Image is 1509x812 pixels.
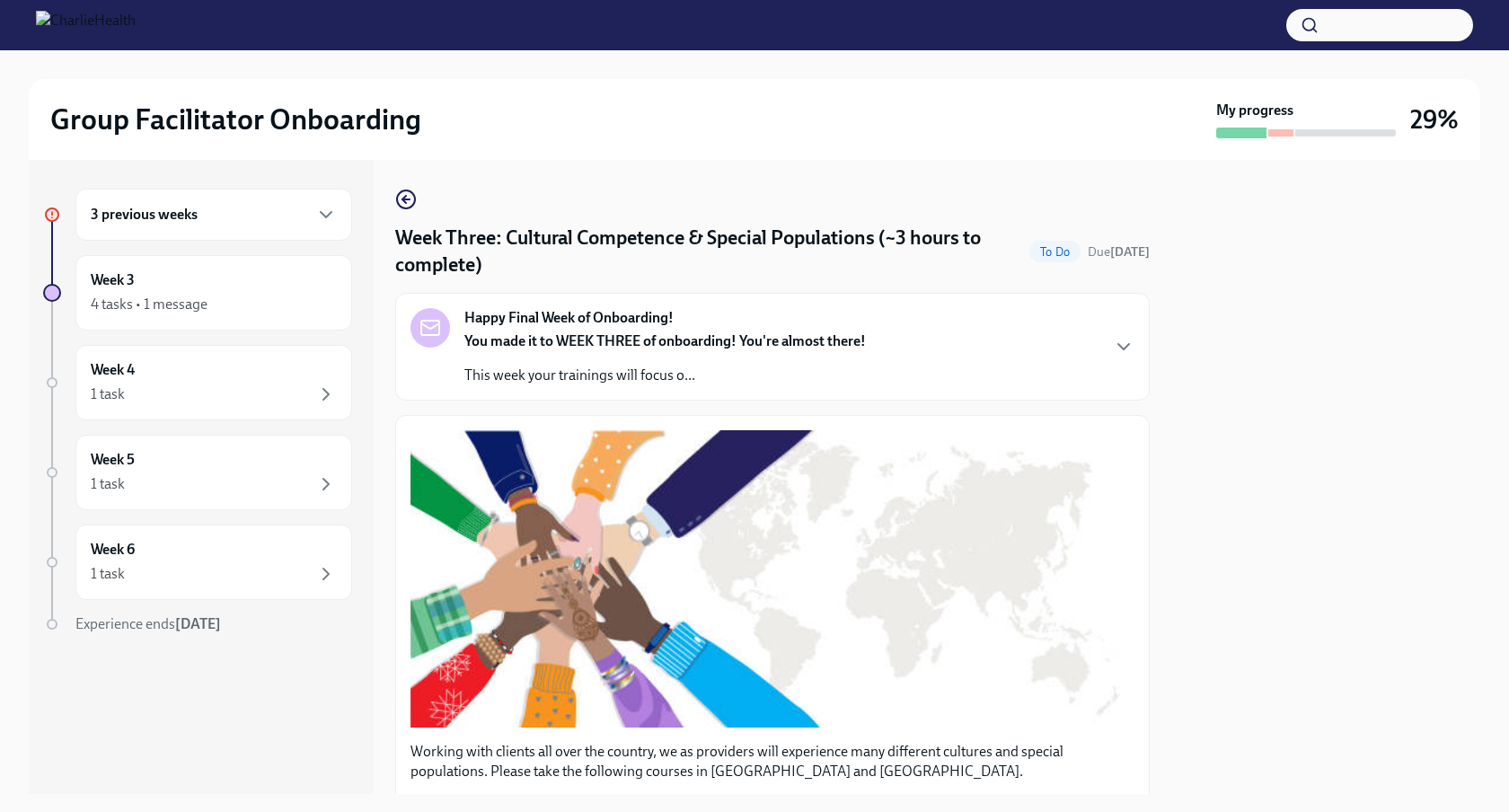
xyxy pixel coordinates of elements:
h3: 29% [1410,103,1459,136]
h6: Week 3 [91,270,135,290]
p: This week your trainings will focus o... [464,366,866,385]
span: Due [1088,244,1150,260]
h2: Group Facilitator Onboarding [50,101,421,137]
h4: Week Three: Cultural Competence & Special Populations (~3 hours to complete) [395,225,1022,278]
span: To Do [1029,245,1081,259]
a: Week 61 task [43,525,352,600]
div: 4 tasks • 1 message [91,295,207,314]
div: 1 task [91,384,125,404]
strong: Happy Final Week of Onboarding! [464,308,674,328]
strong: [DATE] [1110,244,1150,260]
div: 3 previous weeks [75,189,352,241]
a: Week 41 task [43,345,352,420]
a: Week 34 tasks • 1 message [43,255,352,331]
button: Zoom image [410,430,1134,728]
strong: [DATE] [175,615,221,632]
span: Experience ends [75,615,221,632]
strong: You made it to WEEK THREE of onboarding! You're almost there! [464,332,866,349]
h6: Week 6 [91,540,135,560]
p: Working with clients all over the country, we as providers will experience many different culture... [410,742,1134,781]
a: Week 51 task [43,435,352,510]
img: CharlieHealth [36,11,136,40]
strong: My progress [1216,101,1293,120]
h6: Week 5 [91,450,135,470]
div: 1 task [91,564,125,584]
h6: 3 previous weeks [91,205,198,225]
h6: Week 4 [91,360,135,380]
span: August 18th, 2025 10:00 [1088,243,1150,260]
div: 1 task [91,474,125,494]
